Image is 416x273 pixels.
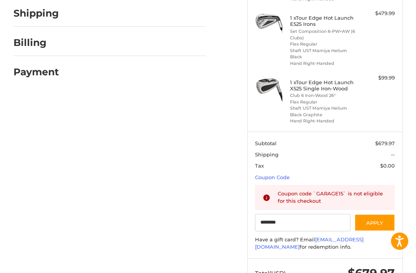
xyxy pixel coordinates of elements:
span: -- [391,151,395,158]
h4: 1 x Tour Edge Hot Launch E525 Irons [290,15,358,27]
li: Flex Regular [290,99,358,105]
a: Coupon Code [255,174,290,180]
h2: Payment [13,66,59,78]
h2: Shipping [13,7,59,19]
div: Coupon code `GARAGE15` is not eligible for this checkout [278,190,387,205]
span: Subtotal [255,140,277,146]
li: Club 6 Iron-Wood 26° [290,92,358,99]
li: Flex Regular [290,41,358,47]
li: Set Composition 6-PW+AW (6 Clubs) [290,28,358,41]
span: Shipping [255,151,278,158]
li: Hand Right-Handed [290,60,358,67]
h4: 1 x Tour Edge Hot Launch X525 Single Iron-Wood [290,79,358,92]
li: Hand Right-Handed [290,118,358,124]
span: $0.00 [380,163,395,169]
div: $99.99 [360,74,395,82]
div: $479.99 [360,10,395,17]
li: Shaft UST Mamiya Helium Black Graphite [290,105,358,118]
h2: Billing [13,37,59,49]
input: Gift Certificate or Coupon Code [255,214,351,231]
li: Shaft UST Mamiya Helium Black [290,47,358,60]
button: Apply [354,214,395,231]
div: Have a gift card? Email for redemption info. [255,236,395,251]
iframe: Google Customer Reviews [352,252,416,273]
span: $679.97 [375,140,395,146]
span: Tax [255,163,264,169]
